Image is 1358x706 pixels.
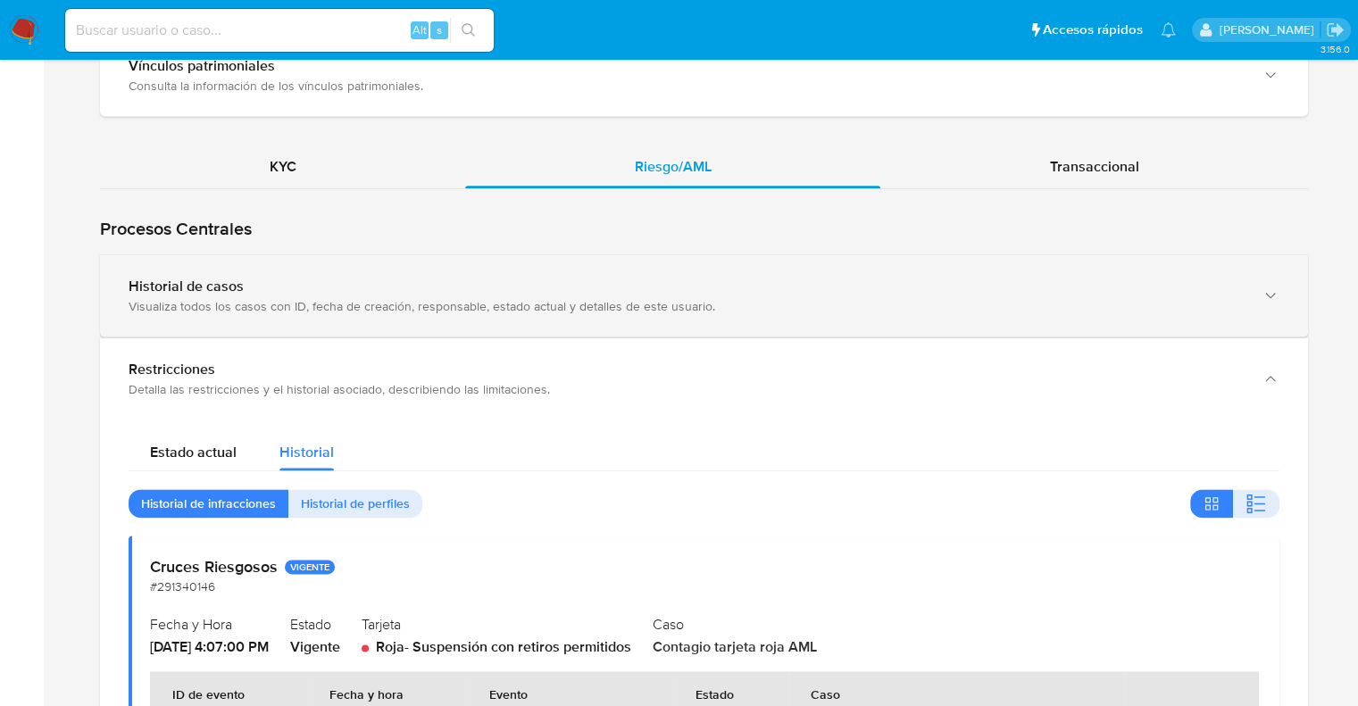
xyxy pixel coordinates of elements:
[1161,22,1176,37] a: Notificaciones
[412,21,427,38] span: Alt
[270,156,296,177] span: KYC
[65,19,494,42] input: Buscar usuario o caso...
[129,361,1244,378] div: Restricciones
[437,21,442,38] span: s
[450,18,487,43] button: search-icon
[100,218,1308,240] h1: Procesos Centrales
[1320,42,1349,56] span: 3.156.0
[1050,156,1139,177] span: Transaccional
[100,338,1308,419] button: RestriccionesDetalla las restricciones y el historial asociado, describiendo las limitaciones.
[129,381,1244,397] div: Detalla las restricciones y el historial asociado, describiendo las limitaciones.
[1326,21,1345,39] a: Salir
[1219,21,1320,38] p: ext_noevirar@mercadolibre.com
[1043,21,1143,39] span: Accesos rápidos
[635,156,712,177] span: Riesgo/AML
